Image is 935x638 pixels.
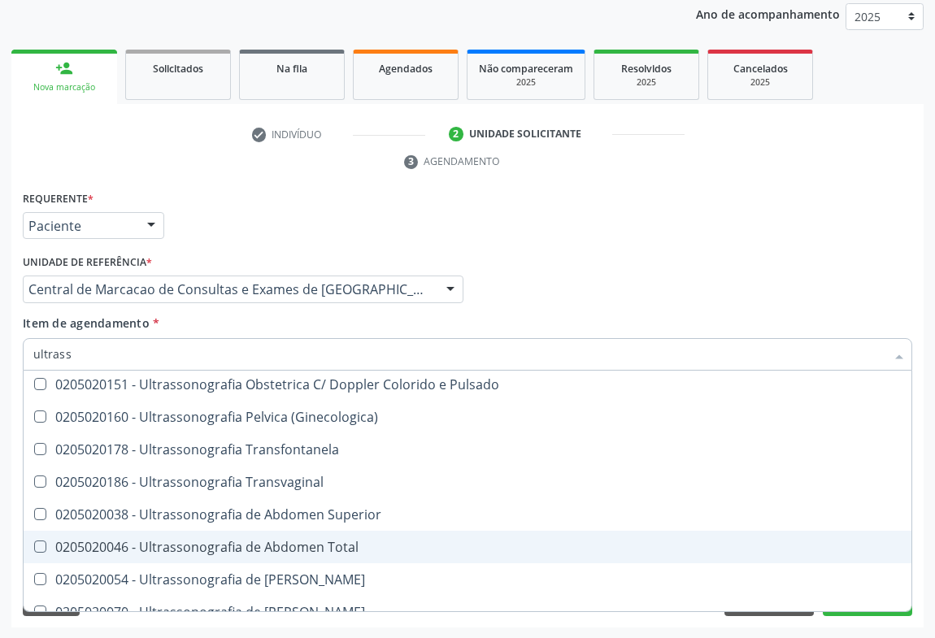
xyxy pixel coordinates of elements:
[33,540,902,553] div: 0205020046 - Ultrassonografia de Abdomen Total
[33,475,902,488] div: 0205020186 - Ultrassonografia Transvaginal
[33,378,902,391] div: 0205020151 - Ultrassonografia Obstetrica C/ Doppler Colorido e Pulsado
[55,59,73,77] div: person_add
[28,218,131,234] span: Paciente
[23,250,152,276] label: Unidade de referência
[733,62,788,76] span: Cancelados
[28,281,430,297] span: Central de Marcacao de Consultas e Exames de [GEOGRAPHIC_DATA]
[696,3,840,24] p: Ano de acompanhamento
[621,62,672,76] span: Resolvidos
[276,62,307,76] span: Na fila
[469,127,581,141] div: Unidade solicitante
[23,81,106,93] div: Nova marcação
[720,76,801,89] div: 2025
[479,62,573,76] span: Não compareceram
[33,573,902,586] div: 0205020054 - Ultrassonografia de [PERSON_NAME]
[33,410,902,423] div: 0205020160 - Ultrassonografia Pelvica (Ginecologica)
[23,315,150,331] span: Item de agendamento
[33,605,902,618] div: 0205020070 - Ultrassonografia de [PERSON_NAME]
[449,127,463,141] div: 2
[153,62,203,76] span: Solicitados
[23,187,93,212] label: Requerente
[606,76,687,89] div: 2025
[33,508,902,521] div: 0205020038 - Ultrassonografia de Abdomen Superior
[379,62,433,76] span: Agendados
[33,443,902,456] div: 0205020178 - Ultrassonografia Transfontanela
[479,76,573,89] div: 2025
[33,338,885,371] input: Buscar por procedimentos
